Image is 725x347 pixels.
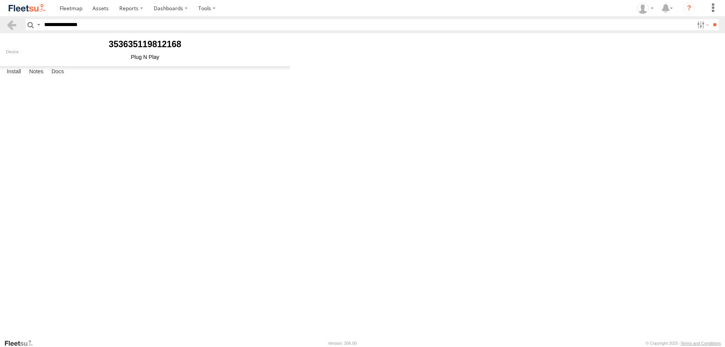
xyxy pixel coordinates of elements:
a: Back to previous Page [6,19,17,30]
div: Muhammad Babar Raza [634,3,656,14]
label: Search Filter Options [694,19,710,30]
label: Notes [25,66,47,77]
i: ? [683,2,695,14]
div: © Copyright 2025 - [646,341,721,345]
img: fleetsu-logo-horizontal.svg [8,3,47,13]
div: Version: 306.00 [328,341,357,345]
label: Search Query [35,19,42,30]
label: Install [3,66,25,77]
div: Device [6,49,284,54]
div: Plug N Play [6,54,284,60]
b: 353635119812168 [109,39,181,49]
a: Terms and Conditions [681,341,721,345]
label: Docs [48,66,68,77]
a: Visit our Website [4,339,39,347]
